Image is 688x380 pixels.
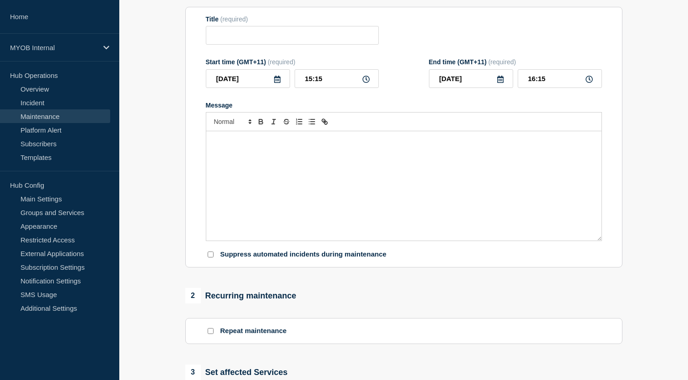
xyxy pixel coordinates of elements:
[220,327,287,335] p: Repeat maintenance
[429,58,602,66] div: End time (GMT+11)
[295,69,379,88] input: HH:MM
[268,58,296,66] span: (required)
[185,365,288,380] div: Set affected Services
[206,69,290,88] input: YYYY-MM-DD
[429,69,513,88] input: YYYY-MM-DD
[488,58,516,66] span: (required)
[220,250,387,259] p: Suppress automated incidents during maintenance
[206,102,602,109] div: Message
[255,116,267,127] button: Toggle bold text
[318,116,331,127] button: Toggle link
[185,365,201,380] span: 3
[210,116,255,127] span: Font size
[267,116,280,127] button: Toggle italic text
[206,15,379,23] div: Title
[185,288,296,303] div: Recurring maintenance
[518,69,602,88] input: HH:MM
[306,116,318,127] button: Toggle bulleted list
[280,116,293,127] button: Toggle strikethrough text
[208,252,214,257] input: Suppress automated incidents during maintenance
[10,44,97,51] p: MYOB Internal
[206,26,379,45] input: Title
[206,58,379,66] div: Start time (GMT+11)
[208,328,214,334] input: Repeat maintenance
[293,116,306,127] button: Toggle ordered list
[220,15,248,23] span: (required)
[206,131,601,241] div: Message
[185,288,201,303] span: 2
